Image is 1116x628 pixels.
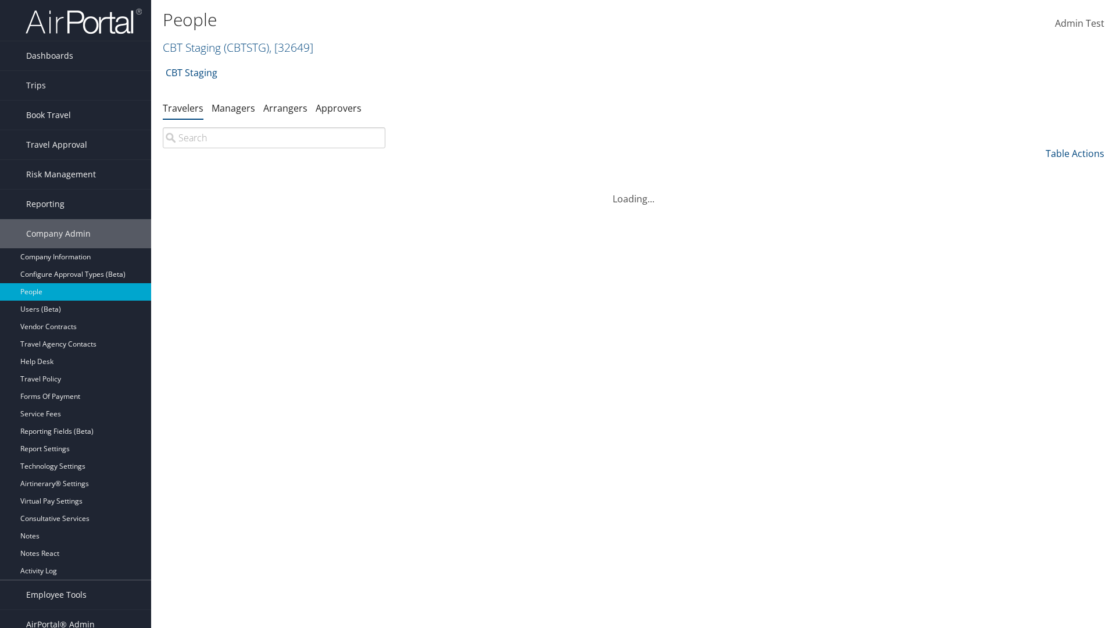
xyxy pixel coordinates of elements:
a: Managers [212,102,255,115]
img: airportal-logo.png [26,8,142,35]
span: Employee Tools [26,580,87,609]
span: Dashboards [26,41,73,70]
span: Travel Approval [26,130,87,159]
span: Trips [26,71,46,100]
span: ( CBTSTG ) [224,40,269,55]
a: Table Actions [1046,147,1104,160]
span: Admin Test [1055,17,1104,30]
span: Company Admin [26,219,91,248]
a: CBT Staging [166,61,217,84]
h1: People [163,8,791,32]
a: Admin Test [1055,6,1104,42]
input: Search [163,127,385,148]
span: , [ 32649 ] [269,40,313,55]
span: Risk Management [26,160,96,189]
a: Travelers [163,102,203,115]
a: Approvers [316,102,362,115]
span: Reporting [26,190,65,219]
a: CBT Staging [163,40,313,55]
div: Loading... [163,178,1104,206]
a: Arrangers [263,102,307,115]
span: Book Travel [26,101,71,130]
